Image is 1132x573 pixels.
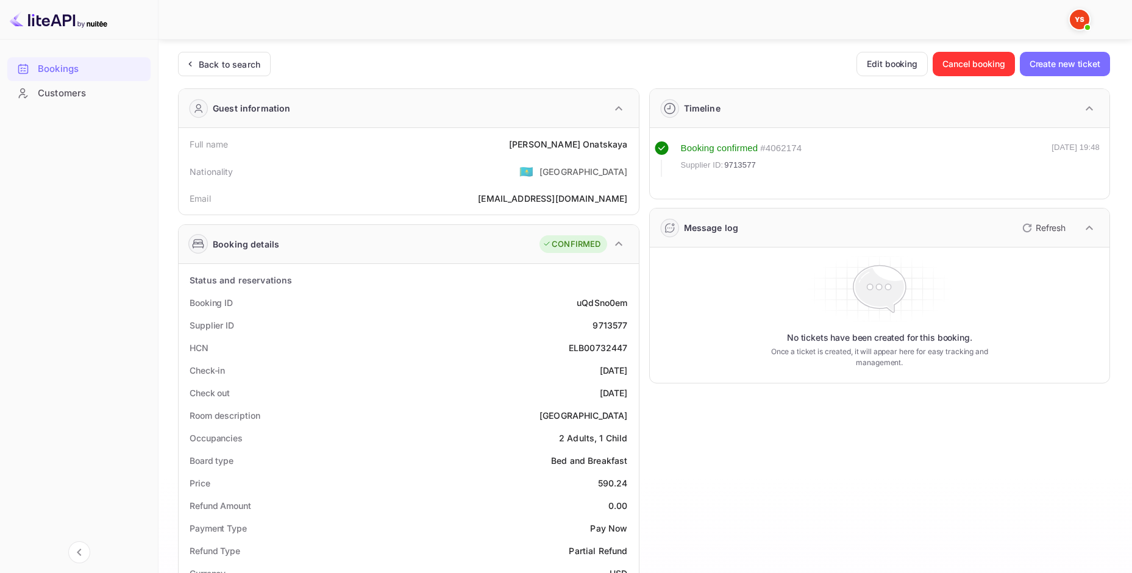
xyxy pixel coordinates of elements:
[681,159,724,171] span: Supplier ID:
[190,274,292,286] div: Status and reservations
[569,544,627,557] div: Partial Refund
[7,57,151,81] div: Bookings
[190,409,260,422] div: Room description
[190,296,233,309] div: Booking ID
[539,165,628,178] div: [GEOGRAPHIC_DATA]
[539,409,628,422] div: [GEOGRAPHIC_DATA]
[933,52,1015,76] button: Cancel booking
[724,159,756,171] span: 9713577
[190,165,233,178] div: Nationality
[478,192,627,205] div: [EMAIL_ADDRESS][DOMAIN_NAME]
[509,138,627,151] div: [PERSON_NAME] Onatskaya
[856,52,928,76] button: Edit booking
[190,454,233,467] div: Board type
[7,82,151,104] a: Customers
[1020,52,1110,76] button: Create new ticket
[213,102,291,115] div: Guest information
[190,544,240,557] div: Refund Type
[577,296,627,309] div: uQdSno0em
[756,346,1003,368] p: Once a ticket is created, it will appear here for easy tracking and management.
[1070,10,1089,29] img: Yandex Support
[593,319,627,332] div: 9713577
[213,238,279,251] div: Booking details
[38,87,144,101] div: Customers
[190,319,234,332] div: Supplier ID
[199,58,260,71] div: Back to search
[1015,218,1070,238] button: Refresh
[1052,141,1100,177] div: [DATE] 19:48
[551,454,628,467] div: Bed and Breakfast
[68,541,90,563] button: Collapse navigation
[598,477,628,489] div: 590.24
[543,238,600,251] div: CONFIRMED
[190,522,247,535] div: Payment Type
[519,160,533,182] span: United States
[608,499,628,512] div: 0.00
[38,62,144,76] div: Bookings
[190,499,251,512] div: Refund Amount
[190,341,208,354] div: HCN
[190,364,225,377] div: Check-in
[190,192,211,205] div: Email
[787,332,972,344] p: No tickets have been created for this booking.
[190,386,230,399] div: Check out
[7,82,151,105] div: Customers
[10,10,107,29] img: LiteAPI logo
[190,432,243,444] div: Occupancies
[600,386,628,399] div: [DATE]
[559,432,628,444] div: 2 Adults, 1 Child
[681,141,758,155] div: Booking confirmed
[600,364,628,377] div: [DATE]
[1036,221,1066,234] p: Refresh
[190,477,210,489] div: Price
[590,522,627,535] div: Pay Now
[190,138,228,151] div: Full name
[569,341,628,354] div: ELB00732447
[684,221,739,234] div: Message log
[7,57,151,80] a: Bookings
[684,102,721,115] div: Timeline
[760,141,802,155] div: # 4062174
